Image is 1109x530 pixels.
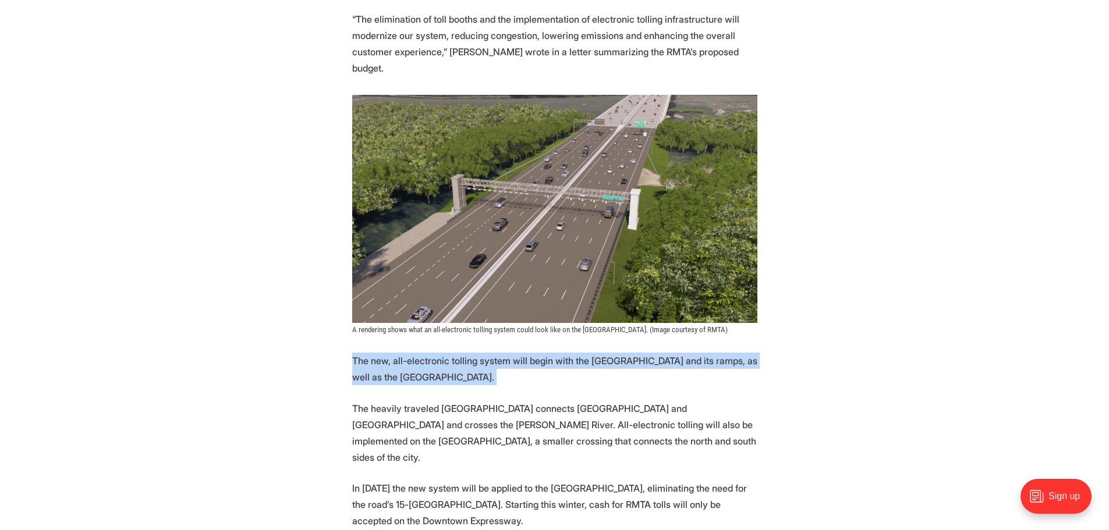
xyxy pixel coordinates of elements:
[352,11,757,76] p: “The elimination of toll booths and the implementation of electronic tolling infrastructure will ...
[352,400,757,465] p: The heavily traveled [GEOGRAPHIC_DATA] connects [GEOGRAPHIC_DATA] and [GEOGRAPHIC_DATA] and cross...
[352,353,757,385] p: The new, all-electronic tolling system will begin with the [GEOGRAPHIC_DATA] and its ramps, as we...
[352,325,728,334] span: A rendering shows what an all-electronic tolling system could look like on the [GEOGRAPHIC_DATA]....
[1011,473,1109,530] iframe: portal-trigger
[352,480,757,529] p: In [DATE] the new system will be applied to the [GEOGRAPHIC_DATA], eliminating the need for the r...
